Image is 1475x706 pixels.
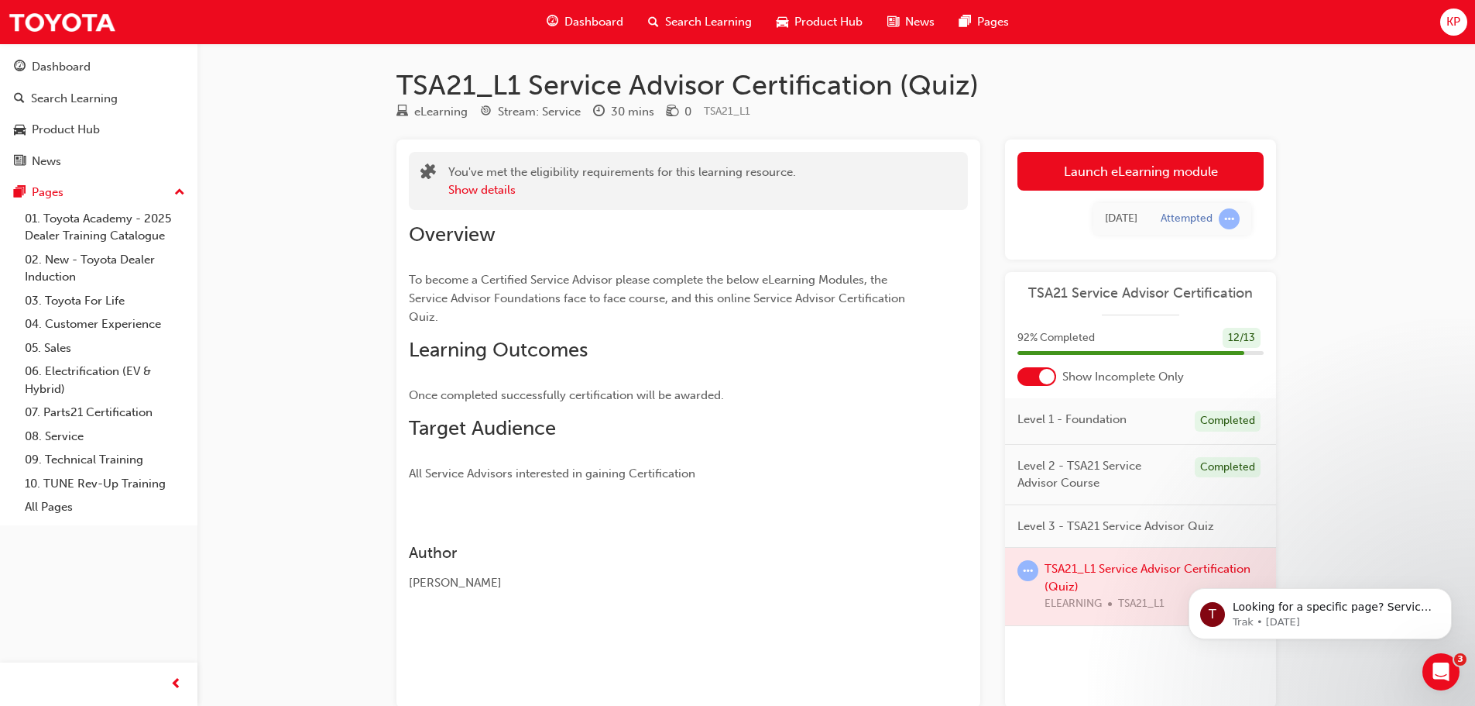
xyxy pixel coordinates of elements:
span: pages-icon [14,186,26,200]
span: search-icon [648,12,659,32]
span: Dashboard [564,13,623,31]
span: car-icon [14,123,26,137]
div: Price [667,102,691,122]
a: 04. Customer Experience [19,312,191,336]
span: guage-icon [547,12,558,32]
div: Pages [32,184,63,201]
span: money-icon [667,105,678,119]
span: learningRecordVerb_ATTEMPT-icon [1017,560,1038,581]
span: news-icon [887,12,899,32]
div: Dashboard [32,58,91,76]
span: pages-icon [959,12,971,32]
span: Target Audience [409,416,556,440]
span: KP [1446,13,1460,31]
span: target-icon [480,105,492,119]
div: Completed [1195,411,1261,432]
span: search-icon [14,92,25,106]
a: 06. Electrification (EV & Hybrid) [19,360,191,401]
iframe: Intercom live chat [1422,653,1460,691]
span: Show Incomplete Only [1062,368,1184,386]
button: KP [1440,9,1467,36]
a: News [6,147,191,176]
span: Search Learning [665,13,752,31]
a: 03. Toyota For Life [19,289,191,313]
button: Pages [6,178,191,207]
a: 05. Sales [19,336,191,360]
span: To become a Certified Service Advisor please complete the below eLearning Modules, the Service Ad... [409,273,908,324]
button: Show details [448,181,516,199]
a: Dashboard [6,53,191,81]
div: Completed [1195,457,1261,478]
span: car-icon [777,12,788,32]
a: guage-iconDashboard [534,6,636,38]
a: 09. Technical Training [19,448,191,472]
a: 07. Parts21 Certification [19,401,191,425]
span: 3 [1454,653,1466,666]
a: 01. Toyota Academy - 2025 Dealer Training Catalogue [19,207,191,248]
button: DashboardSearch LearningProduct HubNews [6,50,191,178]
h3: Author [409,544,912,562]
div: News [32,153,61,170]
span: news-icon [14,155,26,169]
span: Learning Outcomes [409,338,588,362]
div: 0 [684,103,691,121]
a: Product Hub [6,115,191,144]
a: All Pages [19,495,191,519]
div: Wed Aug 20 2025 11:11:27 GMT+0800 (Australian Western Standard Time) [1105,210,1137,228]
span: Level 1 - Foundation [1017,411,1127,429]
div: Stream: Service [498,103,581,121]
span: Level 2 - TSA21 Service Advisor Course [1017,457,1182,492]
span: All Service Advisors interested in gaining Certification [409,467,695,480]
span: Product Hub [794,13,863,31]
a: TSA21 Service Advisor Certification [1017,284,1264,302]
span: News [905,13,935,31]
span: learningResourceType_ELEARNING-icon [396,105,408,119]
a: 02. New - Toyota Dealer Induction [19,248,191,289]
div: eLearning [414,103,468,121]
a: Launch eLearning module [1017,152,1264,191]
a: news-iconNews [875,6,947,38]
span: Once completed successfully certification will be awarded. [409,388,724,402]
div: Type [396,102,468,122]
img: Trak [8,5,116,40]
div: 12 / 13 [1223,328,1261,349]
span: prev-icon [170,675,182,694]
div: Duration [593,102,654,122]
span: Learning resource code [704,105,750,118]
span: up-icon [174,183,185,203]
div: 30 mins [611,103,654,121]
div: You've met the eligibility requirements for this learning resource. [448,164,796,198]
span: guage-icon [14,60,26,74]
span: puzzle-icon [420,165,436,183]
iframe: Intercom notifications message [1165,556,1475,664]
span: 92 % Completed [1017,329,1095,347]
div: Stream [480,102,581,122]
h1: TSA21_L1 Service Advisor Certification (Quiz) [396,68,1276,102]
a: Search Learning [6,84,191,113]
span: Pages [977,13,1009,31]
a: pages-iconPages [947,6,1021,38]
div: Search Learning [31,90,118,108]
a: 10. TUNE Rev-Up Training [19,472,191,496]
a: car-iconProduct Hub [764,6,875,38]
span: learningRecordVerb_ATTEMPT-icon [1219,208,1240,229]
a: 08. Service [19,425,191,449]
div: [PERSON_NAME] [409,574,912,592]
a: search-iconSearch Learning [636,6,764,38]
div: Product Hub [32,121,100,139]
span: Overview [409,222,496,246]
div: Attempted [1161,212,1213,226]
span: clock-icon [593,105,605,119]
span: Level 3 - TSA21 Service Advisor Quiz [1017,518,1214,536]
